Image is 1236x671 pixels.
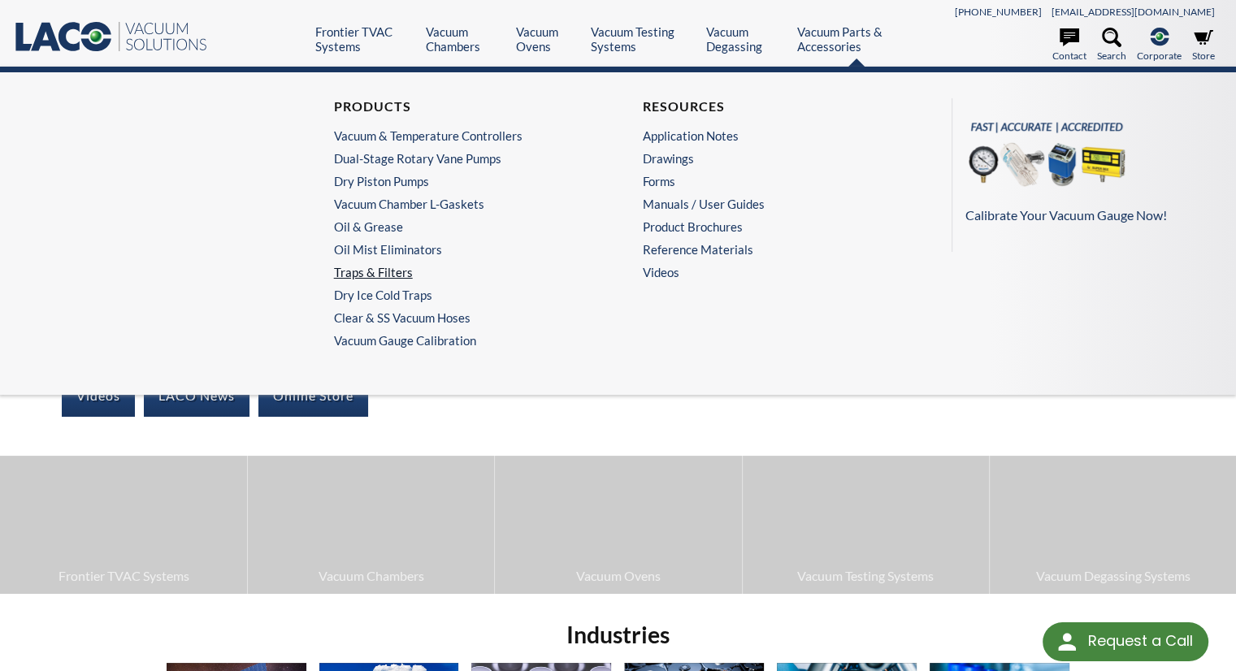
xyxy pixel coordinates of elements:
span: Corporate [1137,48,1182,63]
a: Frontier TVAC Systems [315,24,414,54]
a: Store [1192,28,1215,63]
a: Forms [643,174,894,188]
span: Vacuum Degassing Systems [998,565,1228,587]
div: Request a Call [1087,622,1192,660]
a: Dual-Stage Rotary Vane Pumps [334,151,585,166]
a: Traps & Filters [334,265,585,279]
span: Frontier TVAC Systems [8,565,239,587]
p: Calibrate Your Vacuum Gauge Now! [965,205,1211,226]
img: Menu_Pod_VacGauges.png [965,111,1128,202]
a: Application Notes [643,128,894,143]
a: Oil & Grease [334,219,585,234]
h4: Products [334,98,585,115]
a: Search [1097,28,1126,63]
a: Vacuum Ovens [516,24,579,54]
a: Vacuum Degassing Systems [990,456,1236,594]
a: Online Store [258,375,368,416]
a: Vacuum Parts & Accessories [797,24,917,54]
a: Vacuum Gauge Calibration [334,333,593,348]
a: Dry Ice Cold Traps [334,288,585,302]
a: Vacuum Ovens [495,456,741,594]
a: Manuals / User Guides [643,197,894,211]
h4: Resources [643,98,894,115]
a: Vacuum Testing Systems [743,456,989,594]
a: Clear & SS Vacuum Hoses [334,310,585,325]
a: [EMAIL_ADDRESS][DOMAIN_NAME] [1052,6,1215,18]
a: Contact [1052,28,1086,63]
a: Vacuum Chamber L-Gaskets [334,197,585,211]
span: Vacuum Ovens [503,565,733,587]
div: Request a Call [1043,622,1208,661]
img: round button [1054,629,1080,655]
a: Drawings [643,151,894,166]
a: Oil Mist Eliminators [334,242,585,257]
a: Videos [643,265,902,279]
a: [PHONE_NUMBER] [955,6,1042,18]
a: Dry Piston Pumps [334,174,585,188]
h2: Industries [160,620,1077,650]
a: Calibrate Your Vacuum Gauge Now! [965,111,1211,226]
span: Vacuum Chambers [256,565,486,587]
a: Vacuum & Temperature Controllers [334,128,585,143]
a: Vacuum Chambers [248,456,494,594]
a: Vacuum Chambers [426,24,504,54]
span: Vacuum Testing Systems [751,565,981,587]
a: Product Brochures [643,219,894,234]
a: Videos [62,375,135,416]
a: LACO News [144,375,249,416]
a: Vacuum Degassing [706,24,785,54]
a: Vacuum Testing Systems [591,24,694,54]
a: Reference Materials [643,242,894,257]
